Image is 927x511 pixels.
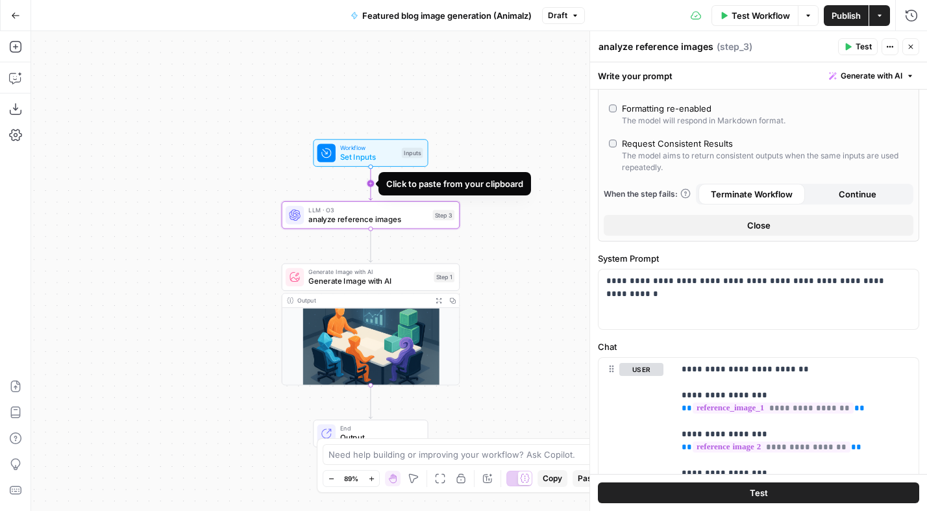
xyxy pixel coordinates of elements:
span: Generate Image with AI [308,268,429,277]
span: Test [750,486,768,499]
div: LLM · O3analyze reference imagesStep 3 [282,201,460,229]
button: Generate with AI [824,68,919,84]
div: Output [297,296,428,305]
span: Output [340,432,418,443]
textarea: analyze reference images [599,40,713,53]
span: Publish [832,9,861,22]
label: System Prompt [598,252,919,265]
span: Paste [578,473,599,484]
div: Formatting re-enabled [622,102,711,115]
g: Edge from step_1 to end [369,385,372,418]
button: Test [838,38,878,55]
button: Test [598,482,919,503]
div: Generate Image with AIGenerate Image with AIStep 1Output [282,264,460,386]
div: Inputs [402,148,423,158]
span: Copy [543,473,562,484]
span: Set Inputs [340,151,397,163]
button: Draft [542,7,585,24]
span: Featured blog image generation (Animalz) [362,9,532,22]
span: Workflow [340,143,397,153]
g: Edge from step_3 to step_1 [369,229,372,262]
button: Publish [824,5,869,26]
div: Request Consistent Results [622,137,733,150]
input: Request Consistent ResultsThe model aims to return consistent outputs when the same inputs are us... [609,140,617,147]
input: Formatting re-enabledThe model will respond in Markdown format. [609,105,617,112]
button: Copy [538,470,567,487]
span: LLM · O3 [308,205,428,214]
button: Test Workflow [711,5,798,26]
div: The model aims to return consistent outputs when the same inputs are used repeatedly. [622,150,908,173]
span: Generate with AI [841,70,902,82]
span: analyze reference images [308,214,428,225]
button: Close [604,215,913,236]
button: Paste [573,470,604,487]
span: Test Workflow [732,9,790,22]
span: End [340,424,418,433]
img: image.png [282,294,460,385]
div: Step 3 [433,210,455,220]
span: ( step_3 ) [717,40,752,53]
div: The model will respond in Markdown format. [622,115,785,127]
g: Edge from start to step_3 [369,167,372,200]
div: WorkflowSet InputsInputs [282,139,460,167]
button: Featured blog image generation (Animalz) [343,5,539,26]
span: Terminate Workflow [711,188,793,201]
label: Chat [598,340,919,353]
div: Write your prompt [590,62,927,89]
div: Step 1 [434,272,454,282]
span: Continue [839,188,876,201]
span: Generate Image with AI [308,275,429,287]
div: Click to paste from your clipboard [386,177,523,190]
span: Draft [548,10,567,21]
button: Continue [805,184,911,205]
span: Close [747,219,771,232]
div: EndOutput [282,419,460,447]
span: 89% [344,473,358,484]
a: When the step fails: [604,188,691,200]
button: user [619,363,663,376]
span: Test [856,41,872,53]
